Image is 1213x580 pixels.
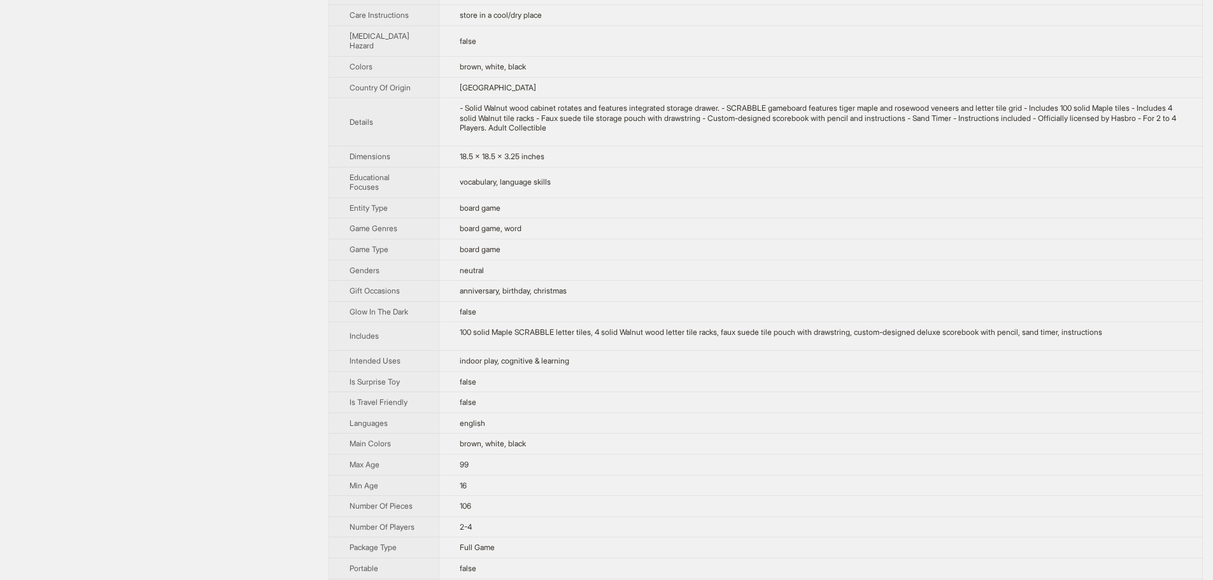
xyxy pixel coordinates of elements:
span: store in a cool/dry place [460,10,542,20]
span: false [460,307,476,316]
span: neutral [460,265,484,275]
span: Game Genres [350,223,397,233]
span: 99 [460,460,469,469]
span: Package Type [350,542,397,552]
span: Educational Focuses [350,173,390,192]
span: Entity Type [350,203,388,213]
span: Intended Uses [350,356,401,365]
div: 100 solid Maple SCRABBLE letter tiles, 4 solid Walnut wood letter tile racks, faux suede tile pou... [460,327,1182,337]
span: brown, white, black [460,439,526,448]
span: Colors [350,62,372,71]
span: Full Game [460,542,495,552]
span: brown, white, black [460,62,526,71]
span: [GEOGRAPHIC_DATA] [460,83,536,92]
span: [MEDICAL_DATA] Hazard [350,31,409,51]
span: board game [460,203,500,213]
span: anniversary, birthday, christmas [460,286,567,295]
span: false [460,397,476,407]
span: 18.5 x 18.5 x 3.25 inches [460,152,544,161]
span: Game Type [350,244,388,254]
span: Gift Occasions [350,286,400,295]
span: 16 [460,481,467,490]
span: Is Surprise Toy [350,377,400,386]
span: Glow In The Dark [350,307,408,316]
span: Languages [350,418,388,428]
span: Is Travel Friendly [350,397,408,407]
span: Country Of Origin [350,83,411,92]
span: Includes [350,331,379,341]
span: Details [350,117,373,127]
span: false [460,377,476,386]
span: Number Of Players [350,522,415,532]
span: Dimensions [350,152,390,161]
span: board game [460,244,500,254]
span: 106 [460,501,471,511]
span: Main Colors [350,439,391,448]
span: Max Age [350,460,380,469]
span: false [460,563,476,573]
span: Min Age [350,481,378,490]
div: - Solid Walnut wood cabinet rotates and features integrated storage drawer. - SCRABBLE gameboard ... [460,103,1182,133]
span: Care Instructions [350,10,409,20]
span: Number Of Pieces [350,501,413,511]
span: Portable [350,563,378,573]
span: english [460,418,485,428]
span: vocabulary, language skills [460,177,551,187]
span: board game, word [460,223,521,233]
span: false [460,36,476,46]
span: 2-4 [460,522,472,532]
span: Genders [350,265,380,275]
span: indoor play, cognitive & learning [460,356,569,365]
